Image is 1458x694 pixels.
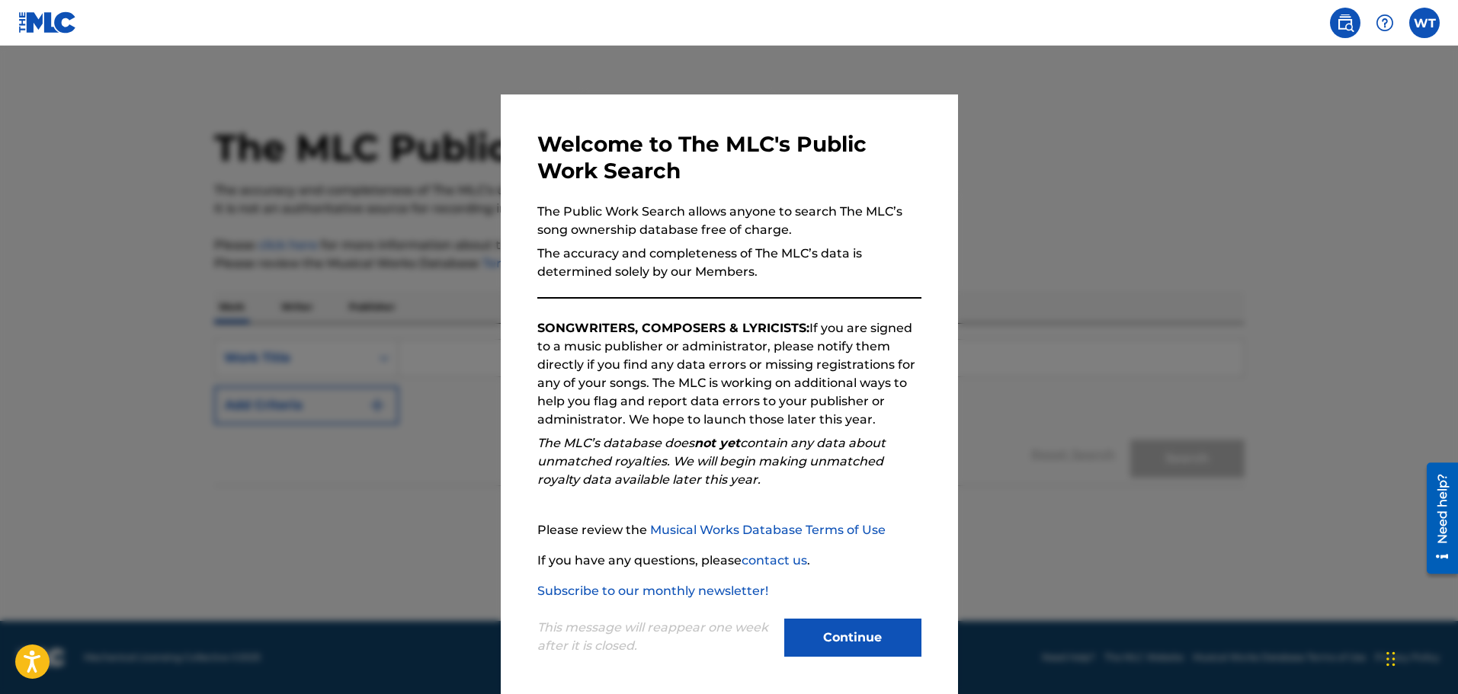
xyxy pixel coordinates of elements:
[1336,14,1354,32] img: search
[1415,456,1458,579] iframe: Resource Center
[537,319,921,429] p: If you are signed to a music publisher or administrator, please notify them directly if you find ...
[1370,8,1400,38] div: Help
[18,11,77,34] img: MLC Logo
[694,436,740,450] strong: not yet
[742,553,807,568] a: contact us
[537,131,921,184] h3: Welcome to The MLC's Public Work Search
[1382,621,1458,694] iframe: Chat Widget
[650,523,886,537] a: Musical Works Database Terms of Use
[537,321,809,335] strong: SONGWRITERS, COMPOSERS & LYRICISTS:
[537,436,886,487] em: The MLC’s database does contain any data about unmatched royalties. We will begin making unmatche...
[1376,14,1394,32] img: help
[537,521,921,539] p: Please review the
[537,552,921,570] p: If you have any questions, please .
[1409,8,1440,38] div: User Menu
[537,584,768,598] a: Subscribe to our monthly newsletter!
[784,619,921,657] button: Continue
[1330,8,1360,38] a: Public Search
[537,203,921,239] p: The Public Work Search allows anyone to search The MLC’s song ownership database free of charge.
[1386,636,1396,682] div: Drag
[537,619,775,655] p: This message will reappear one week after it is closed.
[537,245,921,281] p: The accuracy and completeness of The MLC’s data is determined solely by our Members.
